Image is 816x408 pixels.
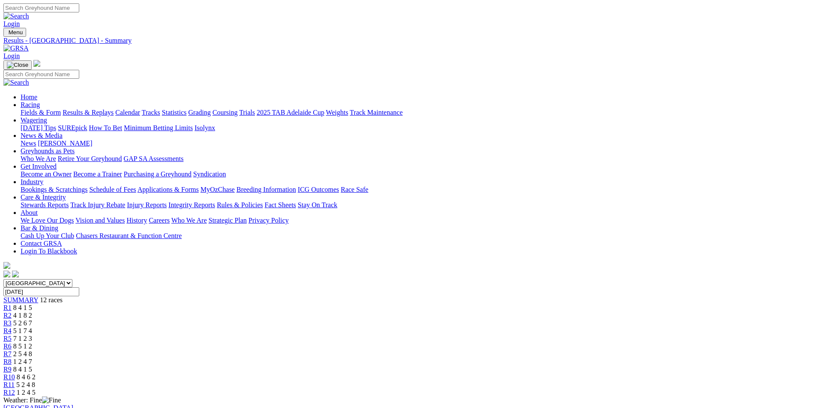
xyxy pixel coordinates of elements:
[3,262,10,269] img: logo-grsa-white.png
[13,335,32,342] span: 7 1 2 3
[13,304,32,311] span: 8 4 1 5
[171,217,207,224] a: Who We Are
[3,381,15,388] a: R11
[58,155,122,162] a: Retire Your Greyhound
[13,350,32,357] span: 2 5 4 8
[89,124,123,131] a: How To Bet
[3,366,12,373] a: R9
[21,93,37,101] a: Home
[3,52,20,60] a: Login
[21,124,56,131] a: [DATE] Tips
[137,186,199,193] a: Applications & Forms
[126,217,147,224] a: History
[13,327,32,334] span: 5 1 7 4
[3,37,813,45] div: Results - [GEOGRAPHIC_DATA] - Summary
[127,201,167,208] a: Injury Reports
[236,186,296,193] a: Breeding Information
[21,209,38,216] a: About
[21,224,58,232] a: Bar & Dining
[3,60,32,70] button: Toggle navigation
[124,124,193,131] a: Minimum Betting Limits
[76,232,182,239] a: Chasers Restaurant & Function Centre
[21,163,57,170] a: Get Involved
[3,342,12,350] span: R6
[3,296,38,304] a: SUMMARY
[12,271,19,277] img: twitter.svg
[16,381,35,388] span: 5 2 4 8
[21,201,69,208] a: Stewards Reports
[341,186,368,193] a: Race Safe
[3,70,79,79] input: Search
[33,60,40,67] img: logo-grsa-white.png
[89,186,136,193] a: Schedule of Fees
[124,170,191,178] a: Purchasing a Greyhound
[3,20,20,27] a: Login
[239,109,255,116] a: Trials
[3,287,79,296] input: Select date
[265,201,296,208] a: Fact Sheets
[3,12,29,20] img: Search
[3,327,12,334] a: R4
[194,124,215,131] a: Isolynx
[21,155,813,163] div: Greyhounds as Pets
[21,194,66,201] a: Care & Integrity
[3,373,15,381] span: R10
[21,147,75,155] a: Greyhounds as Pets
[21,170,72,178] a: Become an Owner
[21,155,56,162] a: Who We Are
[21,124,813,132] div: Wagering
[3,396,61,404] span: Weather: Fine
[40,296,63,304] span: 12 races
[3,304,12,311] a: R1
[21,132,63,139] a: News & Media
[13,312,32,319] span: 4 1 8 2
[21,170,813,178] div: Get Involved
[42,396,61,404] img: Fine
[21,186,813,194] div: Industry
[17,373,36,381] span: 8 4 6 2
[21,217,813,224] div: About
[212,109,238,116] a: Coursing
[3,350,12,357] span: R7
[326,109,348,116] a: Weights
[21,109,61,116] a: Fields & Form
[3,389,15,396] a: R12
[21,101,40,108] a: Racing
[21,116,47,124] a: Wagering
[13,319,32,327] span: 5 2 6 7
[38,140,92,147] a: [PERSON_NAME]
[3,319,12,327] span: R3
[21,140,36,147] a: News
[21,217,74,224] a: We Love Our Dogs
[21,247,77,255] a: Login To Blackbook
[21,178,43,185] a: Industry
[21,140,813,147] div: News & Media
[298,186,339,193] a: ICG Outcomes
[142,109,160,116] a: Tracks
[75,217,125,224] a: Vision and Values
[3,335,12,342] a: R5
[13,358,32,365] span: 1 2 4 7
[21,240,62,247] a: Contact GRSA
[21,186,87,193] a: Bookings & Scratchings
[162,109,187,116] a: Statistics
[3,312,12,319] a: R2
[3,358,12,365] a: R8
[21,201,813,209] div: Care & Integrity
[188,109,211,116] a: Grading
[350,109,403,116] a: Track Maintenance
[3,28,26,37] button: Toggle navigation
[21,232,74,239] a: Cash Up Your Club
[3,79,29,86] img: Search
[3,271,10,277] img: facebook.svg
[3,3,79,12] input: Search
[200,186,235,193] a: MyOzChase
[63,109,114,116] a: Results & Replays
